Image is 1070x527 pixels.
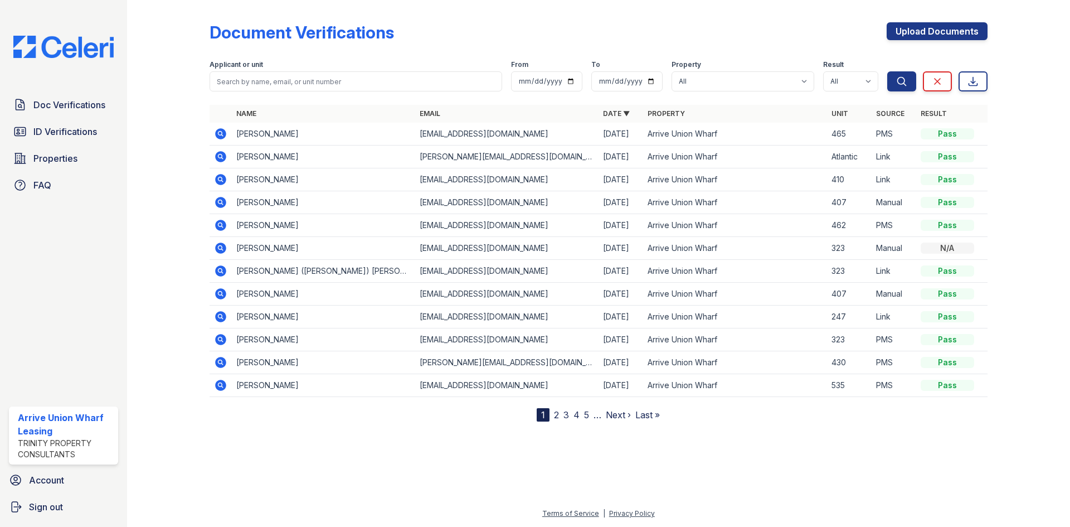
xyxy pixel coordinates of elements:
[827,260,872,283] td: 323
[537,408,549,422] div: 1
[643,214,826,237] td: Arrive Union Wharf
[594,408,601,422] span: …
[415,168,599,191] td: [EMAIL_ADDRESS][DOMAIN_NAME]
[415,351,599,374] td: [PERSON_NAME][EMAIL_ADDRESS][DOMAIN_NAME]
[827,214,872,237] td: 462
[599,351,643,374] td: [DATE]
[643,260,826,283] td: Arrive Union Wharf
[210,71,502,91] input: Search by name, email, or unit number
[29,500,63,514] span: Sign out
[415,237,599,260] td: [EMAIL_ADDRESS][DOMAIN_NAME]
[921,243,974,254] div: N/A
[599,283,643,306] td: [DATE]
[29,473,64,487] span: Account
[415,328,599,351] td: [EMAIL_ADDRESS][DOMAIN_NAME]
[415,306,599,328] td: [EMAIL_ADDRESS][DOMAIN_NAME]
[827,283,872,306] td: 407
[599,123,643,146] td: [DATE]
[599,191,643,214] td: [DATE]
[921,174,974,185] div: Pass
[599,306,643,328] td: [DATE]
[599,374,643,397] td: [DATE]
[232,260,415,283] td: [PERSON_NAME] ([PERSON_NAME]) [PERSON_NAME]
[415,214,599,237] td: [EMAIL_ADDRESS][DOMAIN_NAME]
[823,60,844,69] label: Result
[921,334,974,345] div: Pass
[643,328,826,351] td: Arrive Union Wharf
[33,178,51,192] span: FAQ
[872,283,916,306] td: Manual
[643,168,826,191] td: Arrive Union Wharf
[635,409,660,420] a: Last »
[872,168,916,191] td: Link
[599,328,643,351] td: [DATE]
[827,237,872,260] td: 323
[415,374,599,397] td: [EMAIL_ADDRESS][DOMAIN_NAME]
[872,306,916,328] td: Link
[827,168,872,191] td: 410
[9,94,118,116] a: Doc Verifications
[643,237,826,260] td: Arrive Union Wharf
[872,260,916,283] td: Link
[599,146,643,168] td: [DATE]
[921,288,974,299] div: Pass
[584,409,589,420] a: 5
[599,260,643,283] td: [DATE]
[872,214,916,237] td: PMS
[643,146,826,168] td: Arrive Union Wharf
[232,351,415,374] td: [PERSON_NAME]
[232,328,415,351] td: [PERSON_NAME]
[415,123,599,146] td: [EMAIL_ADDRESS][DOMAIN_NAME]
[415,191,599,214] td: [EMAIL_ADDRESS][DOMAIN_NAME]
[643,191,826,214] td: Arrive Union Wharf
[872,328,916,351] td: PMS
[4,469,123,491] a: Account
[643,283,826,306] td: Arrive Union Wharf
[415,283,599,306] td: [EMAIL_ADDRESS][DOMAIN_NAME]
[236,109,256,118] a: Name
[603,509,605,518] div: |
[921,220,974,231] div: Pass
[9,174,118,196] a: FAQ
[921,380,974,391] div: Pass
[9,120,118,143] a: ID Verifications
[420,109,440,118] a: Email
[872,123,916,146] td: PMS
[827,191,872,214] td: 407
[599,168,643,191] td: [DATE]
[921,151,974,162] div: Pass
[643,306,826,328] td: Arrive Union Wharf
[876,109,904,118] a: Source
[609,509,655,518] a: Privacy Policy
[563,409,569,420] a: 3
[33,152,77,165] span: Properties
[542,509,599,518] a: Terms of Service
[599,237,643,260] td: [DATE]
[232,237,415,260] td: [PERSON_NAME]
[872,351,916,374] td: PMS
[232,374,415,397] td: [PERSON_NAME]
[872,191,916,214] td: Manual
[232,214,415,237] td: [PERSON_NAME]
[827,351,872,374] td: 430
[831,109,848,118] a: Unit
[415,260,599,283] td: [EMAIL_ADDRESS][DOMAIN_NAME]
[648,109,685,118] a: Property
[232,168,415,191] td: [PERSON_NAME]
[232,283,415,306] td: [PERSON_NAME]
[827,306,872,328] td: 247
[827,146,872,168] td: Atlantic
[887,22,988,40] a: Upload Documents
[591,60,600,69] label: To
[921,265,974,277] div: Pass
[921,311,974,322] div: Pass
[827,328,872,351] td: 323
[9,147,118,170] a: Properties
[921,109,947,118] a: Result
[210,60,263,69] label: Applicant or unit
[4,496,123,518] a: Sign out
[232,306,415,328] td: [PERSON_NAME]
[643,123,826,146] td: Arrive Union Wharf
[872,146,916,168] td: Link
